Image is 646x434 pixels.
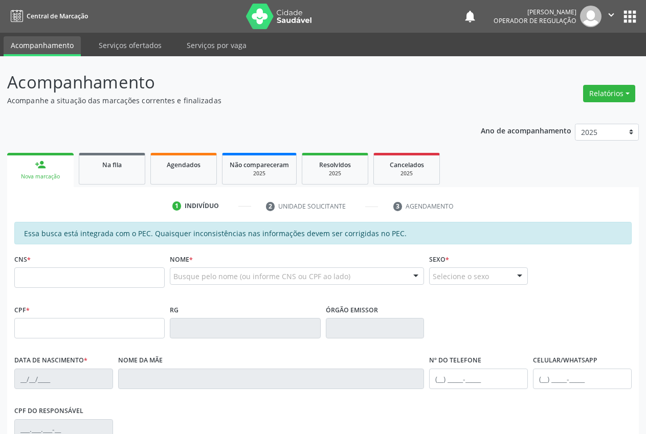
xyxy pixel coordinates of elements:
label: CPF [14,302,30,318]
button: apps [621,8,639,26]
div: Indivíduo [185,201,219,211]
span: Não compareceram [230,161,289,169]
span: Central de Marcação [27,12,88,20]
label: CNS [14,252,31,267]
input: (__) _____-_____ [533,369,632,389]
span: Operador de regulação [494,16,576,25]
span: Agendados [167,161,201,169]
span: Selecione o sexo [433,271,489,282]
input: (__) _____-_____ [429,369,528,389]
label: RG [170,302,179,318]
div: person_add [35,159,46,170]
button: Relatórios [583,85,635,102]
label: Nome da mãe [118,353,163,369]
button:  [602,6,621,27]
a: Acompanhamento [4,36,81,56]
div: Nova marcação [14,173,66,180]
a: Serviços por vaga [180,36,254,54]
p: Ano de acompanhamento [481,124,571,136]
span: Resolvidos [319,161,351,169]
label: Celular/WhatsApp [533,353,597,369]
label: Nome [170,252,193,267]
label: Data de nascimento [14,353,87,369]
div: Essa busca está integrada com o PEC. Quaisquer inconsistências nas informações devem ser corrigid... [14,222,632,244]
label: Órgão emissor [326,302,378,318]
div: [PERSON_NAME] [494,8,576,16]
div: 2025 [230,170,289,177]
p: Acompanhamento [7,70,450,95]
div: 1 [172,201,182,211]
label: Sexo [429,252,449,267]
span: Cancelados [390,161,424,169]
span: Busque pelo nome (ou informe CNS ou CPF ao lado) [173,271,350,282]
div: 2025 [381,170,432,177]
label: Nº do Telefone [429,353,481,369]
span: Na fila [102,161,122,169]
p: Acompanhe a situação das marcações correntes e finalizadas [7,95,450,106]
label: CPF do responsável [14,403,83,419]
i:  [606,9,617,20]
a: Serviços ofertados [92,36,169,54]
img: img [580,6,602,27]
input: __/__/____ [14,369,113,389]
button: notifications [463,9,477,24]
div: 2025 [309,170,361,177]
a: Central de Marcação [7,8,88,25]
